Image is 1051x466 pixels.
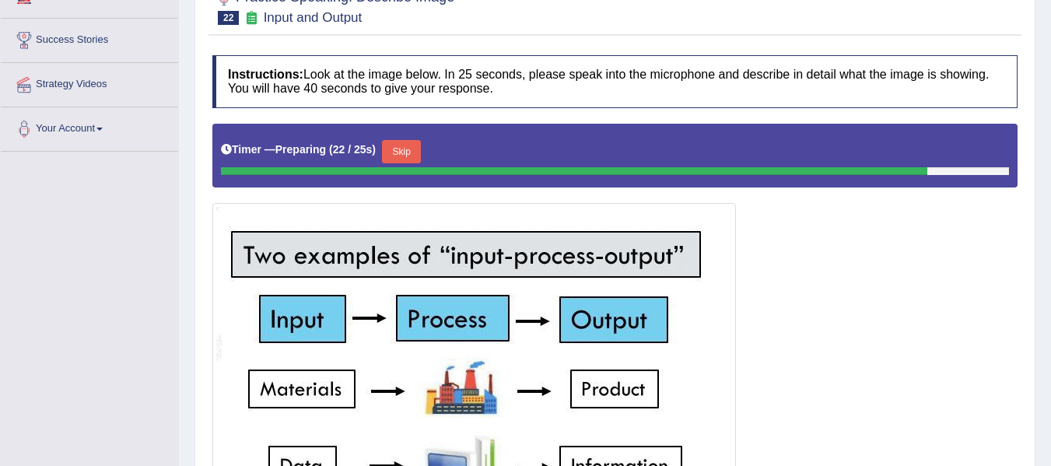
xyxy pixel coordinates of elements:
button: Skip [382,140,421,163]
b: Instructions: [228,68,303,81]
small: Exam occurring question [243,11,259,26]
a: Your Account [1,107,178,146]
small: Input and Output [264,10,363,25]
h4: Look at the image below. In 25 seconds, please speak into the microphone and describe in detail w... [212,55,1018,107]
b: ) [372,143,376,156]
a: Success Stories [1,19,178,58]
b: Preparing [275,143,326,156]
h5: Timer — [221,144,376,156]
span: 22 [218,11,239,25]
a: Strategy Videos [1,63,178,102]
b: 22 / 25s [333,143,373,156]
b: ( [329,143,333,156]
